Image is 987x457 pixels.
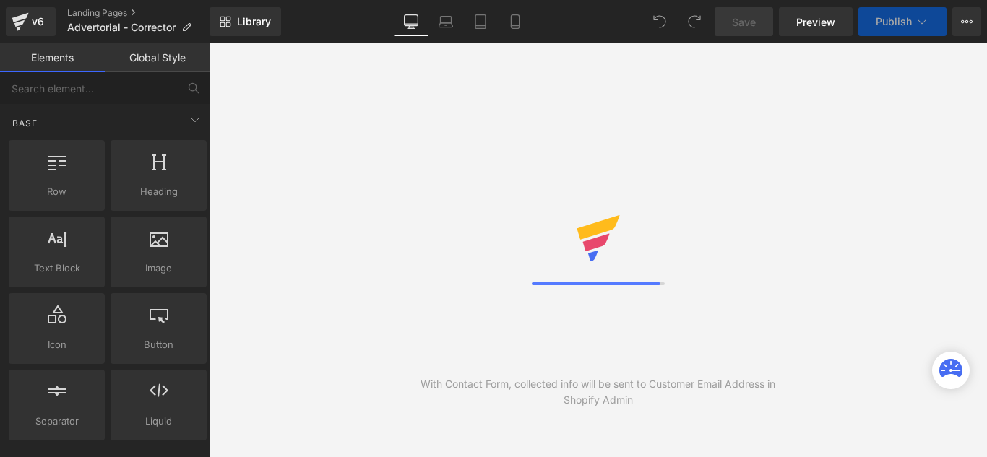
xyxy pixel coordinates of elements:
[645,7,674,36] button: Undo
[13,261,100,276] span: Text Block
[463,7,498,36] a: Tablet
[403,376,793,408] div: With Contact Form, collected info will be sent to Customer Email Address in Shopify Admin
[858,7,947,36] button: Publish
[732,14,756,30] span: Save
[6,7,56,36] a: v6
[237,15,271,28] span: Library
[115,261,202,276] span: Image
[680,7,709,36] button: Redo
[498,7,533,36] a: Mobile
[952,7,981,36] button: More
[29,12,47,31] div: v6
[67,7,210,19] a: Landing Pages
[876,16,912,27] span: Publish
[11,116,39,130] span: Base
[115,184,202,199] span: Heading
[13,184,100,199] span: Row
[115,337,202,352] span: Button
[394,7,428,36] a: Desktop
[105,43,210,72] a: Global Style
[13,414,100,429] span: Separator
[796,14,835,30] span: Preview
[210,7,281,36] a: New Library
[13,337,100,352] span: Icon
[428,7,463,36] a: Laptop
[779,7,853,36] a: Preview
[67,22,176,33] span: Advertorial - Corrector
[115,414,202,429] span: Liquid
